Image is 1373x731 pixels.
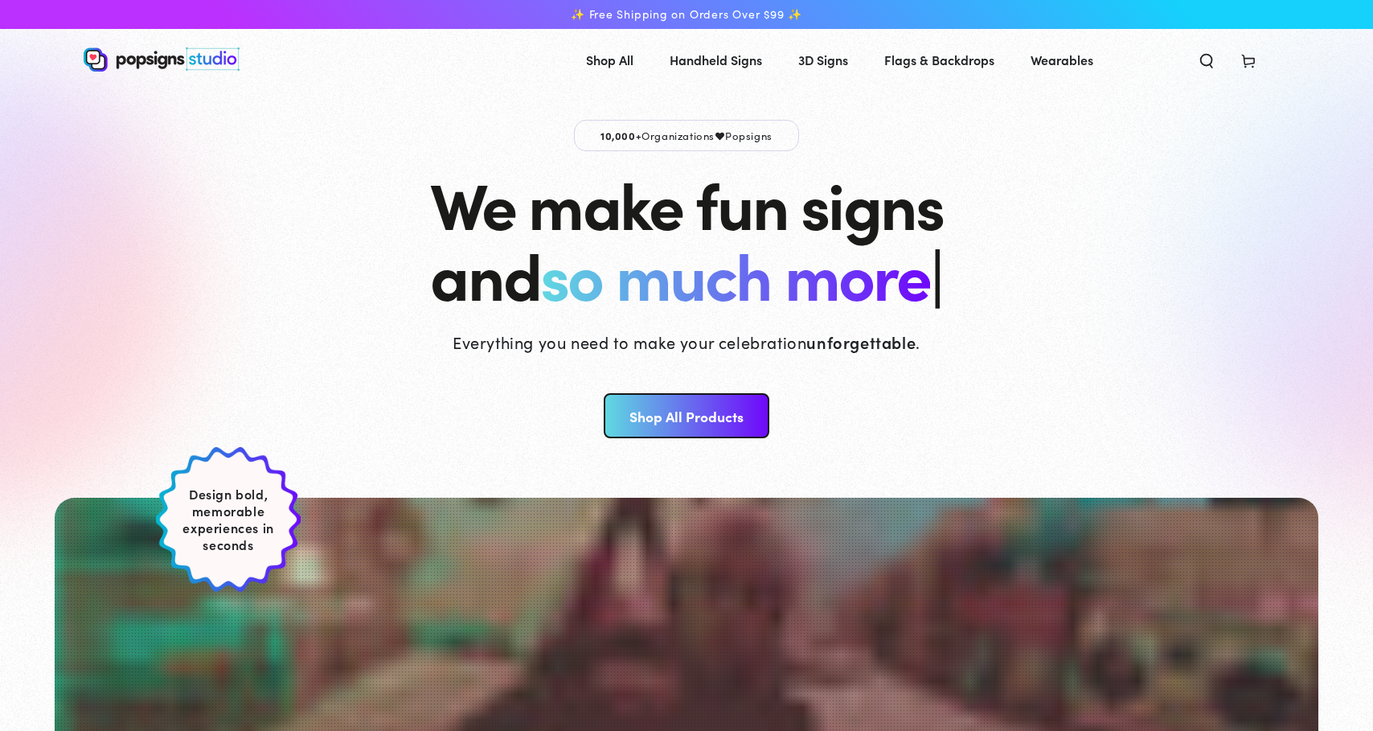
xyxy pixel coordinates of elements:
summary: Search our site [1186,42,1228,77]
span: 3D Signs [798,48,848,72]
a: Flags & Backdrops [872,39,1006,81]
span: Handheld Signs [670,48,762,72]
span: 10,000+ [600,128,641,142]
strong: unforgettable [806,331,916,353]
span: ✨ Free Shipping on Orders Over $99 ✨ [571,7,802,22]
a: Shop All Products [604,393,768,438]
span: Wearables [1031,48,1093,72]
h1: We make fun signs and [430,167,943,309]
a: Handheld Signs [658,39,774,81]
img: Popsigns Studio [84,47,240,72]
a: Shop All [574,39,646,81]
span: so much more [540,228,930,318]
a: 3D Signs [786,39,860,81]
p: Organizations Popsigns [574,120,799,151]
a: Wearables [1018,39,1105,81]
span: Flags & Backdrops [884,48,994,72]
p: Everything you need to make your celebration . [453,331,920,353]
span: Shop All [586,48,633,72]
span: | [930,228,942,318]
